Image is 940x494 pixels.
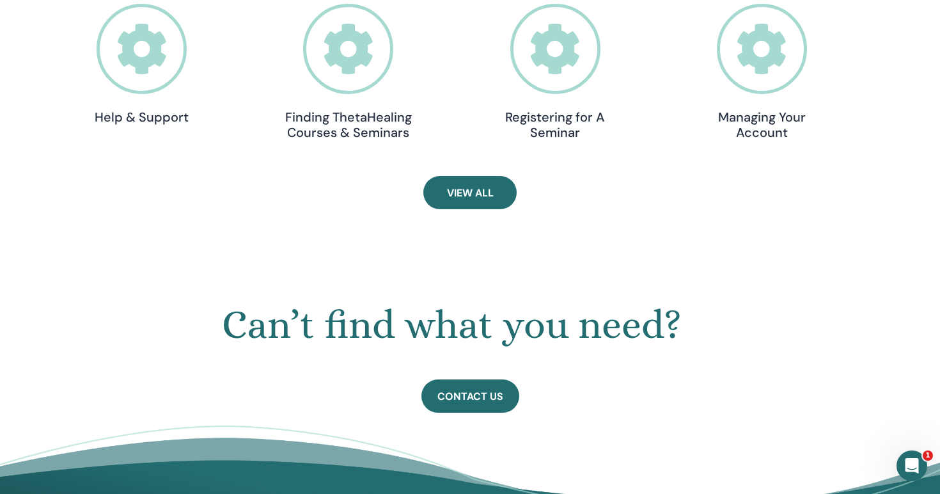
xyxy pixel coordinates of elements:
[78,4,206,125] a: Help & Support
[421,379,519,413] a: Contact Us
[923,450,933,461] span: 1
[55,301,849,349] h1: Can’t find what you need?
[698,4,826,140] a: Managing Your Account
[423,176,517,209] a: View All
[698,109,826,140] h4: Managing Your Account
[285,109,412,140] h4: Finding ThetaHealing Courses & Seminars
[78,109,206,125] h4: Help & Support
[447,186,494,200] span: View All
[437,390,503,403] span: Contact Us
[491,109,619,140] h4: Registering for A Seminar
[897,450,927,481] iframe: Intercom live chat
[285,4,412,140] a: Finding ThetaHealing Courses & Seminars
[491,4,619,140] a: Registering for A Seminar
